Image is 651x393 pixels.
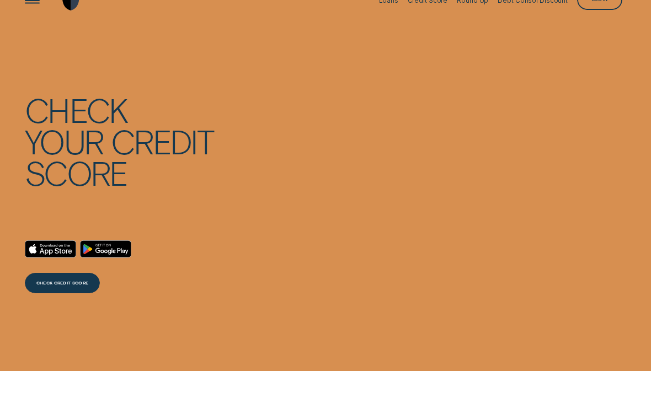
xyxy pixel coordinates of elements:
[25,273,100,293] a: CHECK CREDIT SCORE
[25,94,214,189] h4: Check your credit score
[80,240,131,257] a: Android App on Google Play
[25,240,76,257] a: Download on the App Store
